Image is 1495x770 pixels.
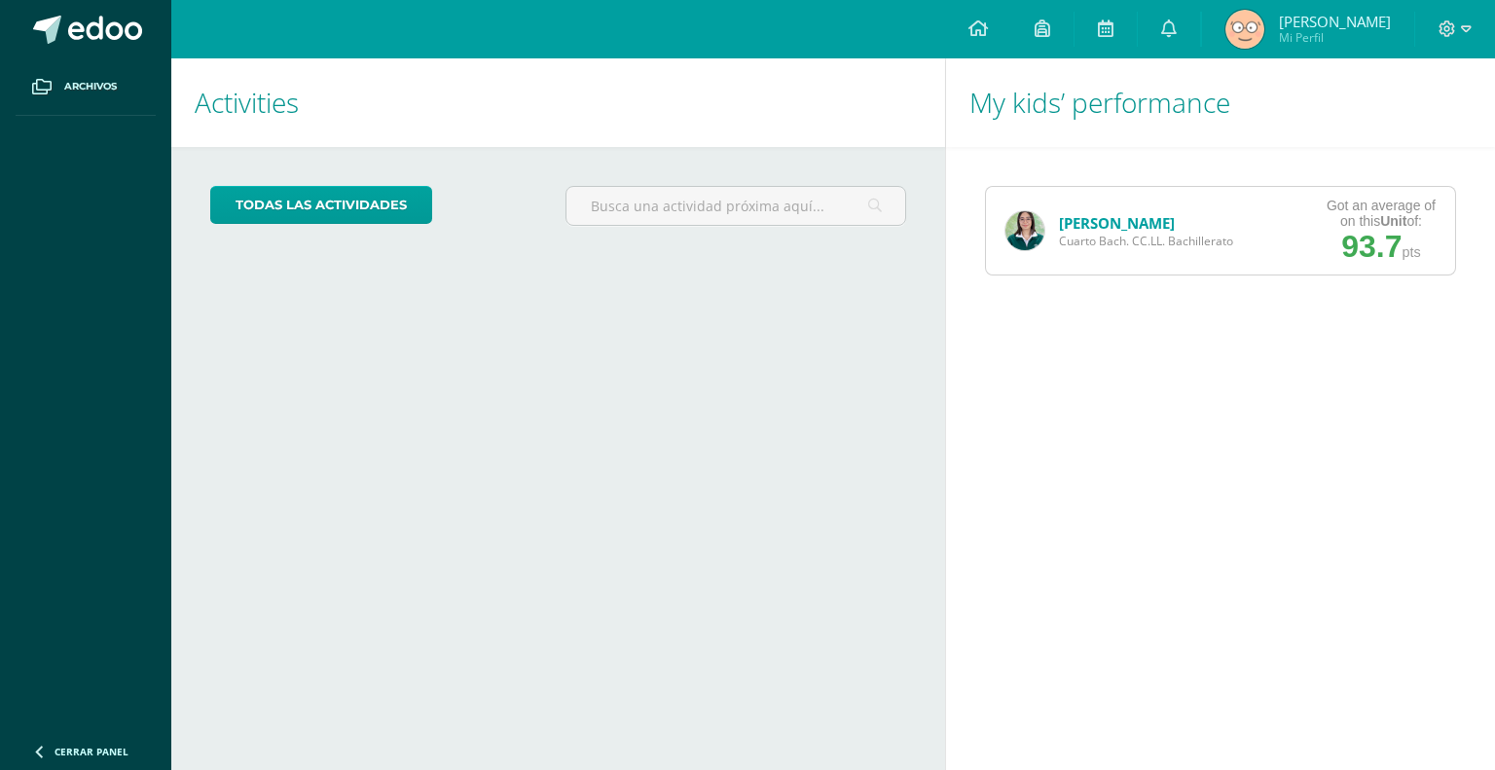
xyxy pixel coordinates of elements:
[16,58,156,116] a: Archivos
[210,186,432,224] a: todas las Actividades
[1380,213,1406,229] strong: Unit
[1279,29,1391,46] span: Mi Perfil
[1341,229,1402,264] span: 93.7
[1225,10,1264,49] img: d9c7b72a65e1800de1590e9465332ea1.png
[566,187,904,225] input: Busca una actividad próxima aquí...
[1059,213,1175,233] a: [PERSON_NAME]
[1279,12,1391,31] span: [PERSON_NAME]
[1059,233,1233,249] span: Cuarto Bach. CC.LL. Bachillerato
[1402,244,1420,260] span: pts
[1327,198,1436,229] div: Got an average of on this of:
[64,79,117,94] span: Archivos
[55,745,128,758] span: Cerrar panel
[969,58,1472,147] h1: My kids’ performance
[1005,211,1044,250] img: b4e6476dc6757d13bbbc33dff587a940.png
[195,58,922,147] h1: Activities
